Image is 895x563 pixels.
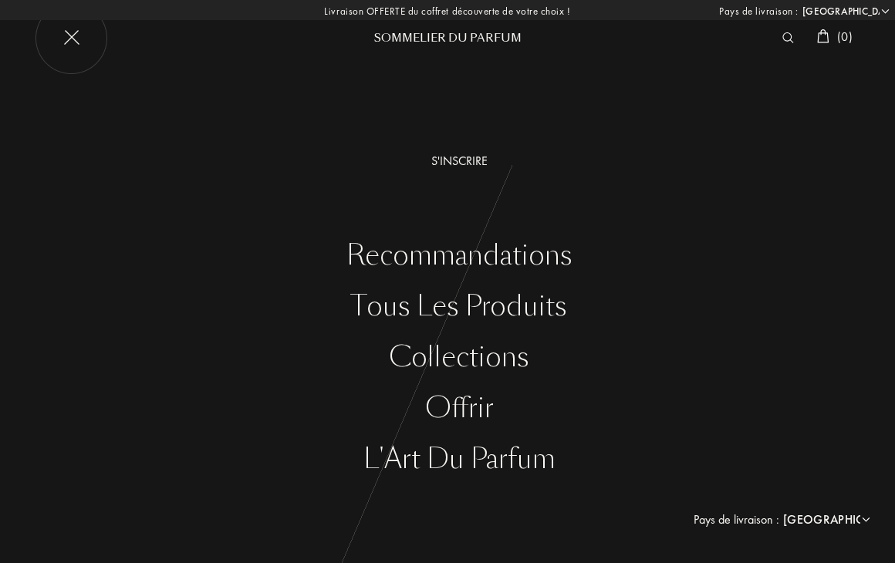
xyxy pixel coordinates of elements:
[23,443,895,475] a: L'Art du Parfum
[23,240,895,271] a: Recommandations
[719,4,799,19] span: Pays de livraison :
[23,152,895,170] a: S'inscrire
[355,30,540,46] div: Sommelier du Parfum
[23,291,895,322] a: Tous les produits
[837,29,853,45] span: ( 0 )
[694,511,779,529] span: Pays de livraison :
[782,32,794,43] img: search_icn_white.svg
[817,29,829,43] img: cart_white.svg
[23,393,895,424] a: Offrir
[23,342,895,373] a: Collections
[35,2,108,75] img: burger_white_close.png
